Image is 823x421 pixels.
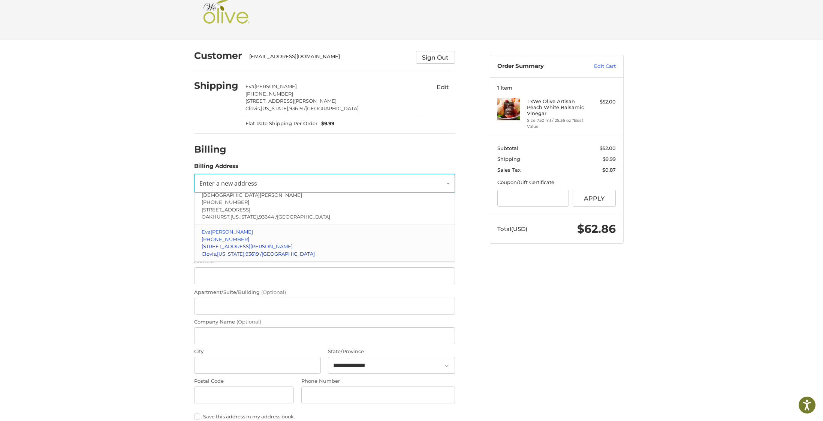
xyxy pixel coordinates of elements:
span: $0.87 [602,167,616,173]
span: [STREET_ADDRESS] [202,206,250,212]
span: [GEOGRAPHIC_DATA] [262,250,315,256]
span: [US_STATE], [230,214,259,220]
span: [PERSON_NAME] [211,229,253,235]
button: Open LiveChat chat widget [86,10,95,19]
span: [DEMOGRAPHIC_DATA] [202,192,260,198]
a: [DEMOGRAPHIC_DATA][PERSON_NAME][PHONE_NUMBER][STREET_ADDRESS]OAKHURST,[US_STATE],93644 /[GEOGRAPH... [198,188,451,225]
span: $62.86 [577,222,616,236]
span: [PERSON_NAME] [254,83,297,89]
span: Eva [202,229,211,235]
button: Apply [573,190,616,207]
small: (Optional) [236,319,261,325]
span: $9.99 [603,156,616,162]
h2: Shipping [194,80,238,91]
a: Edit Cart [578,63,616,70]
span: [US_STATE], [261,105,289,111]
h4: 1 x We Olive Artisan Peach White Balsamic Vinegar [527,98,584,117]
span: [PERSON_NAME] [260,192,302,198]
span: Clovis, [245,105,261,111]
span: $52.00 [600,145,616,151]
button: Edit [431,81,455,93]
label: State/Province [328,348,455,355]
span: [STREET_ADDRESS][PERSON_NAME] [245,98,337,104]
label: Save this address in my address book. [194,414,455,420]
span: [GEOGRAPHIC_DATA] [305,105,359,111]
span: Total (USD) [497,225,527,232]
label: Phone Number [301,378,455,385]
span: Shipping [497,156,520,162]
label: Apartment/Suite/Building [194,289,455,296]
h2: Billing [194,144,238,155]
a: Enter or select a different address [194,174,455,193]
span: $9.99 [317,120,334,127]
span: [PHONE_NUMBER] [202,236,249,242]
span: 93619 / [245,250,262,256]
span: 93644 / [259,214,277,220]
label: Company Name [194,318,455,326]
input: Gift Certificate or Coupon Code [497,190,569,207]
label: Postal Code [194,378,294,385]
span: [GEOGRAPHIC_DATA] [277,214,330,220]
span: [PHONE_NUMBER] [202,199,249,205]
h3: Order Summary [497,63,578,70]
span: Flat Rate Shipping Per Order [245,120,317,127]
button: Sign Out [416,51,455,64]
label: City [194,348,321,355]
span: [STREET_ADDRESS][PERSON_NAME] [202,243,293,249]
span: Sales Tax [497,167,521,173]
legend: Billing Address [194,162,238,174]
p: We're away right now. Please check back later! [10,11,85,17]
span: Clovis, [202,250,217,256]
span: Enter a new address [199,179,257,187]
span: [US_STATE], [217,250,245,256]
span: Eva [245,83,254,89]
div: $52.00 [586,98,616,106]
div: [EMAIL_ADDRESS][DOMAIN_NAME] [249,53,409,64]
span: [PHONE_NUMBER] [245,91,293,97]
h3: 1 Item [497,85,616,91]
span: Subtotal [497,145,518,151]
h2: Customer [194,50,242,61]
small: (Optional) [261,289,286,295]
span: 93619 / [289,105,305,111]
div: Coupon/Gift Certificate [497,179,616,186]
span: OAKHURST, [202,214,230,220]
li: Size 750 ml / 25.36 oz *Best Value! [527,117,584,130]
a: Eva[PERSON_NAME][PHONE_NUMBER][STREET_ADDRESS][PERSON_NAME]Clovis,[US_STATE],93619 /[GEOGRAPHIC_D... [198,225,451,261]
